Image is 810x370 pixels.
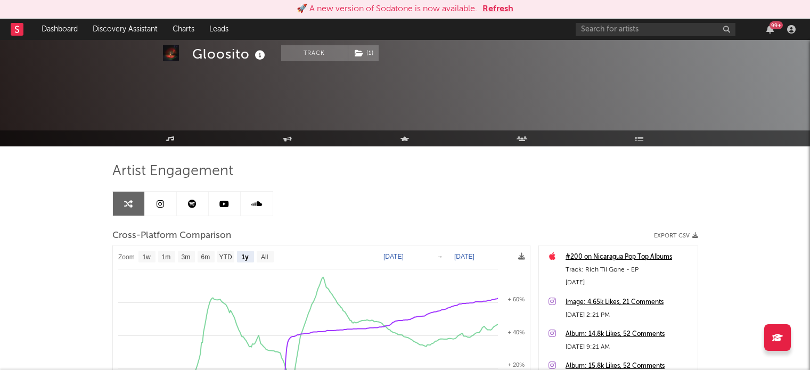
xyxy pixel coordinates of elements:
[383,253,404,260] text: [DATE]
[770,21,783,29] div: 99 +
[181,253,190,261] text: 3m
[241,253,249,261] text: 1y
[281,45,348,61] button: Track
[437,253,443,260] text: →
[260,253,267,261] text: All
[766,25,774,34] button: 99+
[576,23,735,36] input: Search for artists
[142,253,151,261] text: 1w
[566,328,692,341] a: Album: 14.8k Likes, 52 Comments
[508,296,525,302] text: + 60%
[566,309,692,322] div: [DATE] 2:21 PM
[165,19,202,40] a: Charts
[508,361,525,368] text: + 20%
[566,276,692,289] div: [DATE]
[219,253,232,261] text: YTD
[112,229,231,242] span: Cross-Platform Comparison
[508,329,525,335] text: + 40%
[34,19,85,40] a: Dashboard
[202,19,236,40] a: Leads
[348,45,379,61] span: ( 1 )
[482,3,513,15] button: Refresh
[118,253,135,261] text: Zoom
[654,233,698,239] button: Export CSV
[566,341,692,353] div: [DATE] 9:21 AM
[85,19,165,40] a: Discovery Assistant
[161,253,170,261] text: 1m
[566,251,692,264] a: #200 on Nicaragua Pop Top Albums
[454,253,474,260] text: [DATE]
[112,165,233,178] span: Artist Engagement
[201,253,210,261] text: 6m
[566,296,692,309] a: Image: 4.65k Likes, 21 Comments
[566,264,692,276] div: Track: Rich Til Gone - EP
[192,45,268,63] div: Gloosito
[348,45,379,61] button: (1)
[297,3,477,15] div: 🚀 A new version of Sodatone is now available.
